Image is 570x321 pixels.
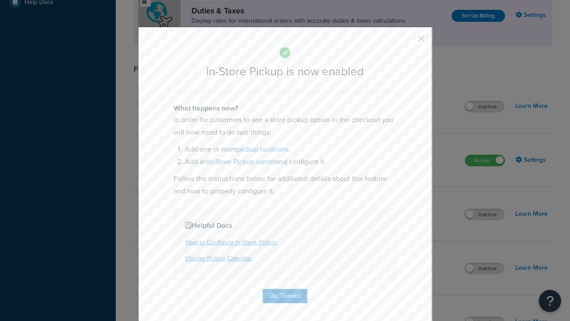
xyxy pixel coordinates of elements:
button: Ok, Thanks! [263,289,307,303]
a: How to Configure In-Store Pickup [185,238,277,247]
li: Add one or more . [185,143,396,156]
li: Add an and configure it. [185,156,396,168]
h2: In-Store Pickup is now enabled [174,65,396,78]
a: pickup locations [237,144,288,154]
p: Follow the instructions below for additional details about this feature and how to properly confi... [174,173,396,198]
h4: Helpful Docs [185,220,385,231]
a: In-Store Pickup carrier [207,156,276,167]
h4: What happens now? [174,103,396,114]
a: Display Pickup Calendar [185,254,252,263]
p: In order for customers to see a store pickup option in the checkout you will now need to do two t... [174,114,396,139]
